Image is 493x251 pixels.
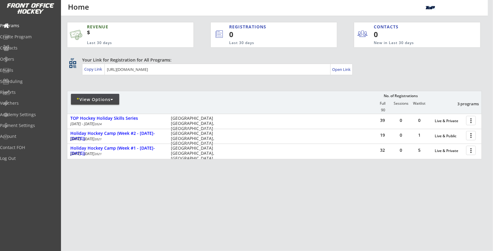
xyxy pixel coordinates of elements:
div: [DATE] - [DATE] [70,137,163,141]
div: 0 [374,29,411,40]
button: more_vert [466,131,476,140]
div: 0 [392,118,410,122]
div: Sessions [392,101,410,106]
div: 0 [392,133,410,137]
button: more_vert [466,146,476,155]
div: REGISTRATIONS [229,24,309,30]
div: qr [69,57,76,61]
div: [GEOGRAPHIC_DATA] [GEOGRAPHIC_DATA], [GEOGRAPHIC_DATA] [171,131,218,146]
div: 0 [410,118,428,122]
div: TOP Hockey Holiday Skills Series [70,116,165,121]
div: Full [374,101,392,106]
div: 3 programs [447,101,479,106]
div: No. of Registrations [382,94,420,98]
div: New in Last 30 days [374,40,453,46]
em: 2021 [94,152,102,156]
div: 0 [229,29,317,40]
em: 2024 [94,122,102,126]
button: more_vert [466,116,476,125]
div: Holiday Hockey Camp (Week #1 - [DATE]-[DATE]) [70,146,165,156]
div: 90 [374,108,392,112]
div: 39 [373,118,392,122]
div: 0 [392,148,410,152]
div: REVENUE [87,24,165,30]
div: 1 [410,133,428,137]
div: Holiday Hockey Camp (Week #2 - [DATE]-[DATE]) [70,131,165,141]
div: Live & Private [435,149,463,153]
div: [DATE] - [DATE] [70,122,163,126]
div: Copy Link [84,66,103,72]
button: qr_code [68,60,77,69]
a: Open Link [332,65,351,74]
sup: $ [87,29,90,36]
div: [GEOGRAPHIC_DATA] [GEOGRAPHIC_DATA], [GEOGRAPHIC_DATA] [171,146,218,161]
em: 2021 [94,137,102,141]
div: 32 [373,148,392,152]
div: Your Link for Registration for All Programs: [82,57,463,63]
div: Open Link [332,67,351,72]
div: Live & Private [435,119,463,123]
div: 5 [410,148,428,152]
div: [DATE] - [DATE] [70,152,163,156]
div: Last 30 days [87,40,165,46]
div: [GEOGRAPHIC_DATA] [GEOGRAPHIC_DATA], [GEOGRAPHIC_DATA] [171,116,218,131]
div: Waitlist [410,101,428,106]
div: Last 30 days [229,40,312,46]
div: View Options [71,97,119,103]
div: Live & Public [435,134,463,138]
div: 19 [373,133,392,137]
div: CONTACTS [374,24,401,30]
